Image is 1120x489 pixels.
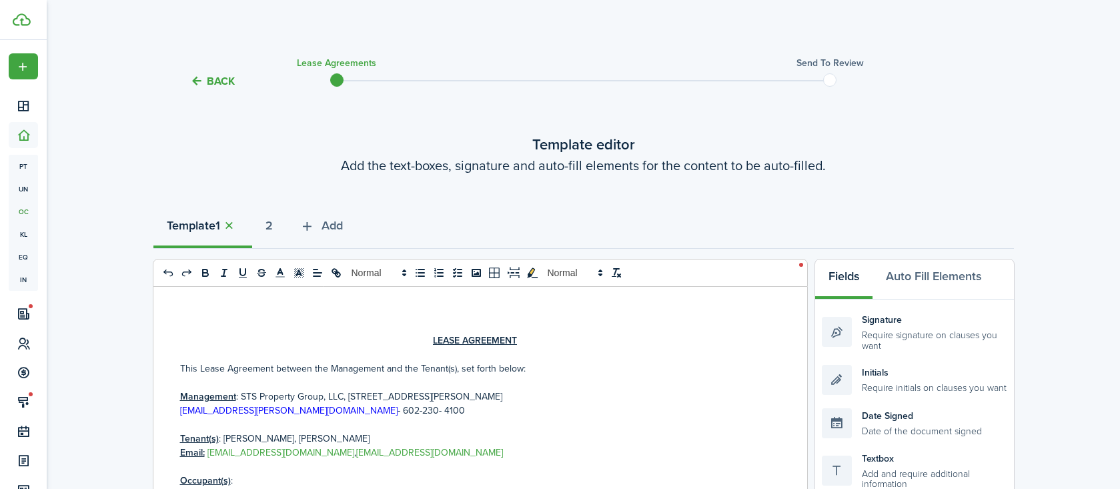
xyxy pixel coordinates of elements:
button: Back [190,74,235,88]
u: Tenant(s) [180,432,219,446]
img: TenantCloud [13,13,31,26]
u: LEASE AGREEMENT [433,334,517,348]
wizard-step-header-description: Add the text-boxes, signature and auto-fill elements for the content to be auto-filled. [153,155,1014,175]
p: : [PERSON_NAME], [PERSON_NAME] [180,432,770,446]
a: [EMAIL_ADDRESS][DOMAIN_NAME] [356,446,503,460]
button: Open menu [9,53,38,79]
button: Fields [815,260,873,300]
a: oc [9,200,38,223]
button: table-better [486,265,504,281]
wizard-step-header-title: Template editor [153,133,1014,155]
p: : [180,474,770,488]
strong: Template [167,217,215,235]
button: italic [215,265,233,281]
strong: 1 [215,217,220,235]
a: in [9,268,38,291]
button: image [467,265,486,281]
button: redo: redo [177,265,196,281]
button: list: ordered [430,265,448,281]
button: pageBreak [504,265,523,281]
a: un [9,177,38,200]
h3: Send to review [796,56,864,70]
button: Auto Fill Elements [873,260,995,300]
u: Email: [180,446,205,460]
u: Occupant(s) [180,474,231,488]
h3: Lease Agreements [297,56,376,70]
p: This Lease Agreement between the Management and the Tenant(s), set forth below: [180,362,770,376]
button: underline [233,265,252,281]
p: : STS Property Group, LLC, [STREET_ADDRESS][PERSON_NAME] [180,390,770,404]
button: bold [196,265,215,281]
a: [EMAIL_ADDRESS][DOMAIN_NAME] [207,446,354,460]
a: [EMAIL_ADDRESS][PERSON_NAME][DOMAIN_NAME] [180,404,398,418]
button: link [327,265,346,281]
button: list: bullet [411,265,430,281]
button: list: check [448,265,467,281]
strong: 2 [265,217,273,235]
button: strike [252,265,271,281]
p: , [180,446,770,460]
span: Add [322,217,343,235]
u: Management [180,390,236,404]
p: - 602-230- 4100 [180,404,770,418]
button: Close tab [220,218,239,233]
button: undo: undo [159,265,177,281]
a: eq [9,246,38,268]
a: pt [9,155,38,177]
button: toggleMarkYellow: markYellow [523,265,542,281]
button: clean [607,265,626,281]
button: Add [286,209,356,249]
a: kl [9,223,38,246]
